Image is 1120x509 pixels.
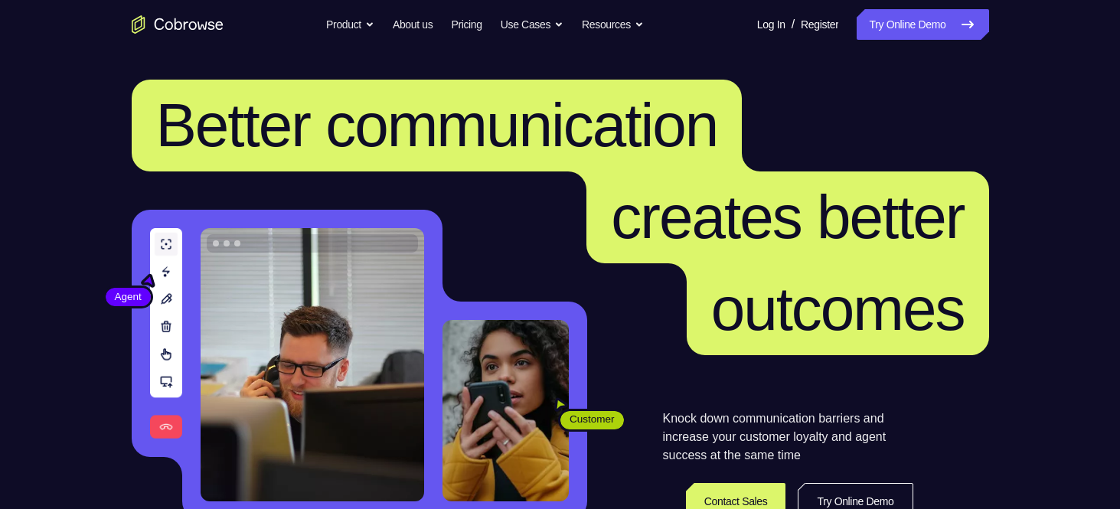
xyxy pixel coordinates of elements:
img: A customer support agent talking on the phone [201,228,424,501]
span: creates better [611,183,964,251]
a: About us [393,9,433,40]
button: Resources [582,9,644,40]
a: Log In [757,9,785,40]
button: Product [326,9,374,40]
a: Try Online Demo [857,9,988,40]
span: outcomes [711,275,965,343]
span: / [792,15,795,34]
a: Register [801,9,838,40]
button: Use Cases [501,9,563,40]
span: Better communication [156,91,718,159]
a: Go to the home page [132,15,224,34]
img: A customer holding their phone [442,320,569,501]
p: Knock down communication barriers and increase your customer loyalty and agent success at the sam... [663,409,913,465]
a: Pricing [451,9,482,40]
